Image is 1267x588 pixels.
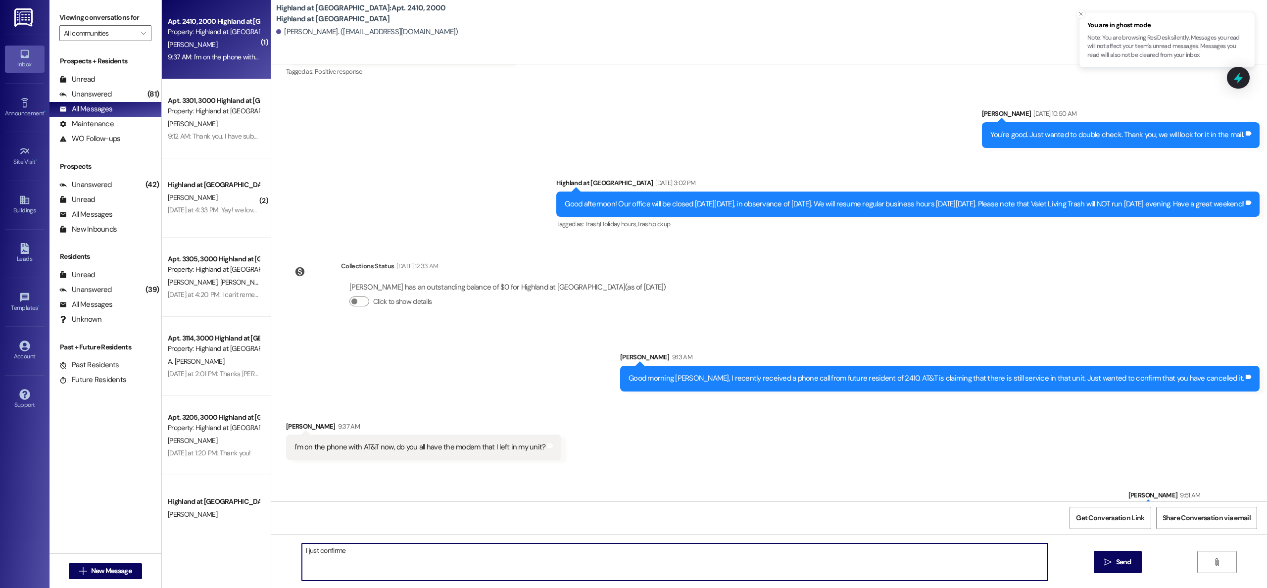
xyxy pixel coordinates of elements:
[59,134,120,144] div: WO Follow-ups
[168,106,259,116] div: Property: Highland at [GEOGRAPHIC_DATA]
[91,566,132,576] span: New Message
[168,119,217,128] span: [PERSON_NAME]
[69,563,142,579] button: New Message
[620,352,1260,366] div: [PERSON_NAME]
[168,423,259,433] div: Property: Highland at [GEOGRAPHIC_DATA]
[168,290,555,299] div: [DATE] at 4:20 PM: I can't remember exactly what day but I think it moved last week maybe [DATE],...
[653,178,695,188] div: [DATE] 3:02 PM
[59,224,117,235] div: New Inbounds
[168,278,220,287] span: [PERSON_NAME]
[168,193,217,202] span: [PERSON_NAME]
[276,27,458,37] div: [PERSON_NAME]. ([EMAIL_ADDRESS][DOMAIN_NAME])
[1177,490,1200,500] div: 9:51 AM
[1087,20,1247,30] span: You are in ghost mode
[168,205,288,214] div: [DATE] at 4:33 PM: Yay! we love our Manta
[1156,507,1257,529] button: Share Conversation via email
[341,261,394,271] div: Collections Status
[294,442,545,452] div: I'm on the phone with AT&T now, do you all have the modem that I left in my unit?
[59,195,95,205] div: Unread
[1104,558,1112,566] i: 
[1087,34,1247,60] p: Note: You are browsing ResiDesk silently. Messages you read will not affect your team's unread me...
[141,29,146,37] i: 
[1163,513,1251,523] span: Share Conversation via email
[349,282,666,293] div: [PERSON_NAME] has an outstanding balance of $0 for Highland at [GEOGRAPHIC_DATA] (as of [DATE])
[49,161,161,172] div: Prospects
[556,217,1260,231] div: Tagged as:
[556,178,1260,192] div: Highland at [GEOGRAPHIC_DATA]
[168,27,259,37] div: Property: Highland at [GEOGRAPHIC_DATA]
[59,74,95,85] div: Unread
[143,282,161,297] div: (39)
[5,143,45,170] a: Site Visit •
[220,278,270,287] span: [PERSON_NAME]
[373,296,432,307] label: Click to show details
[1128,490,1260,504] div: [PERSON_NAME]
[168,436,217,445] span: [PERSON_NAME]
[168,343,259,354] div: Property: Highland at [GEOGRAPHIC_DATA]
[79,567,87,575] i: 
[168,254,259,264] div: Apt. 3305, 3000 Highland at [GEOGRAPHIC_DATA]
[670,352,692,362] div: 9:13 AM
[168,16,259,27] div: Apt. 2410, 2000 Highland at [GEOGRAPHIC_DATA]
[5,338,45,364] a: Account
[59,180,112,190] div: Unanswered
[168,412,259,423] div: Apt. 3205, 3000 Highland at [GEOGRAPHIC_DATA]
[168,357,224,366] span: A. [PERSON_NAME]
[1094,551,1142,573] button: Send
[168,369,293,378] div: [DATE] at 2:01 PM: Thanks [PERSON_NAME]!
[59,119,114,129] div: Maintenance
[585,220,600,228] span: Trash ,
[59,270,95,280] div: Unread
[145,87,161,102] div: (81)
[982,108,1260,122] div: [PERSON_NAME]
[302,543,1048,581] textarea: I just confirme
[276,3,474,24] b: Highland at [GEOGRAPHIC_DATA]: Apt. 2410, 2000 Highland at [GEOGRAPHIC_DATA]
[59,314,101,325] div: Unknown
[143,177,161,193] div: (42)
[286,64,512,79] div: Tagged as:
[168,96,259,106] div: Apt. 3301, 3000 Highland at [GEOGRAPHIC_DATA]
[168,510,217,519] span: [PERSON_NAME]
[1213,558,1220,566] i: 
[5,240,45,267] a: Leads
[49,342,161,352] div: Past + Future Residents
[64,25,136,41] input: All communities
[315,67,362,76] span: Positive response
[168,132,340,141] div: 9:12 AM: Thank you, I have submitted that work order for you
[59,209,112,220] div: All Messages
[565,199,1244,209] div: Good afternoon! Our office will be closed [DATE][DATE], in observance of [DATE]. We will resume r...
[168,333,259,343] div: Apt. 3114, 3000 Highland at [GEOGRAPHIC_DATA]
[59,89,112,99] div: Unanswered
[600,220,637,228] span: Holiday hours ,
[5,46,45,72] a: Inbox
[59,104,112,114] div: All Messages
[1116,557,1131,567] span: Send
[1031,108,1076,119] div: [DATE] 10:50 AM
[629,373,1244,384] div: Good morning [PERSON_NAME], I recently received a phone call from future resident of 2410. AT&T i...
[990,130,1244,140] div: You're good. Just wanted to double check. Thank you, we will look for it in the mail.
[59,299,112,310] div: All Messages
[14,8,35,27] img: ResiDesk Logo
[44,108,46,115] span: •
[1076,513,1144,523] span: Get Conversation Link
[59,375,126,385] div: Future Residents
[168,264,259,275] div: Property: Highland at [GEOGRAPHIC_DATA]
[168,52,425,61] div: 9:37 AM: I'm on the phone with AT&T now, do you all have the modem that I left in my unit?
[59,360,119,370] div: Past Residents
[38,303,40,310] span: •
[336,421,360,432] div: 9:37 AM
[5,289,45,316] a: Templates •
[59,10,151,25] label: Viewing conversations for
[5,386,45,413] a: Support
[168,448,251,457] div: [DATE] at 1:20 PM: Thank you!
[59,285,112,295] div: Unanswered
[286,421,561,435] div: [PERSON_NAME]
[49,56,161,66] div: Prospects + Residents
[1070,507,1151,529] button: Get Conversation Link
[168,180,259,190] div: Highland at [GEOGRAPHIC_DATA]
[168,40,217,49] span: [PERSON_NAME]
[637,220,670,228] span: Trash pickup
[36,157,37,164] span: •
[5,192,45,218] a: Buildings
[168,496,259,507] div: Highland at [GEOGRAPHIC_DATA]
